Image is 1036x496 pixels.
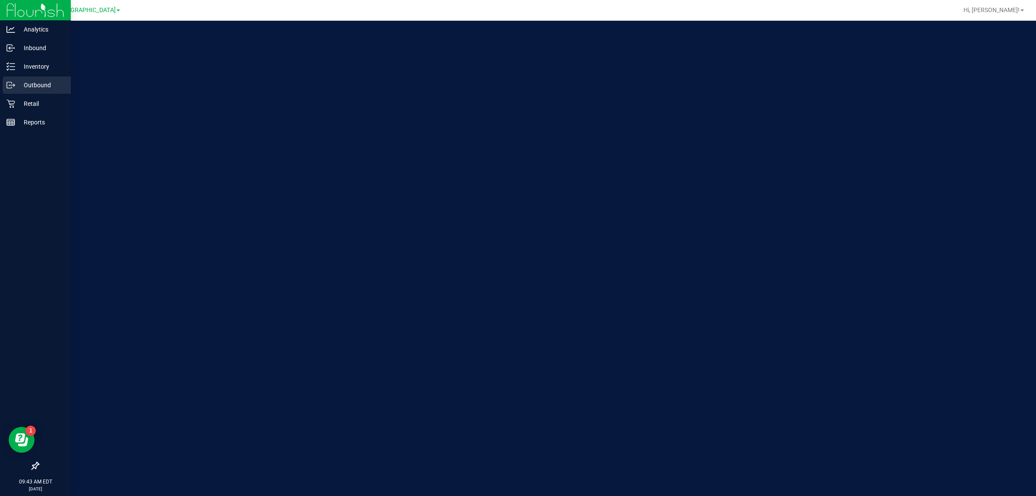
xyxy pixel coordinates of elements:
[4,486,67,492] p: [DATE]
[9,427,35,453] iframe: Resource center
[6,99,15,108] inline-svg: Retail
[4,478,67,486] p: 09:43 AM EDT
[15,117,67,127] p: Reports
[25,426,36,436] iframe: Resource center unread badge
[15,61,67,72] p: Inventory
[6,44,15,52] inline-svg: Inbound
[6,62,15,71] inline-svg: Inventory
[57,6,116,14] span: [GEOGRAPHIC_DATA]
[15,80,67,90] p: Outbound
[15,24,67,35] p: Analytics
[6,81,15,89] inline-svg: Outbound
[6,25,15,34] inline-svg: Analytics
[15,99,67,109] p: Retail
[963,6,1020,13] span: Hi, [PERSON_NAME]!
[6,118,15,127] inline-svg: Reports
[15,43,67,53] p: Inbound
